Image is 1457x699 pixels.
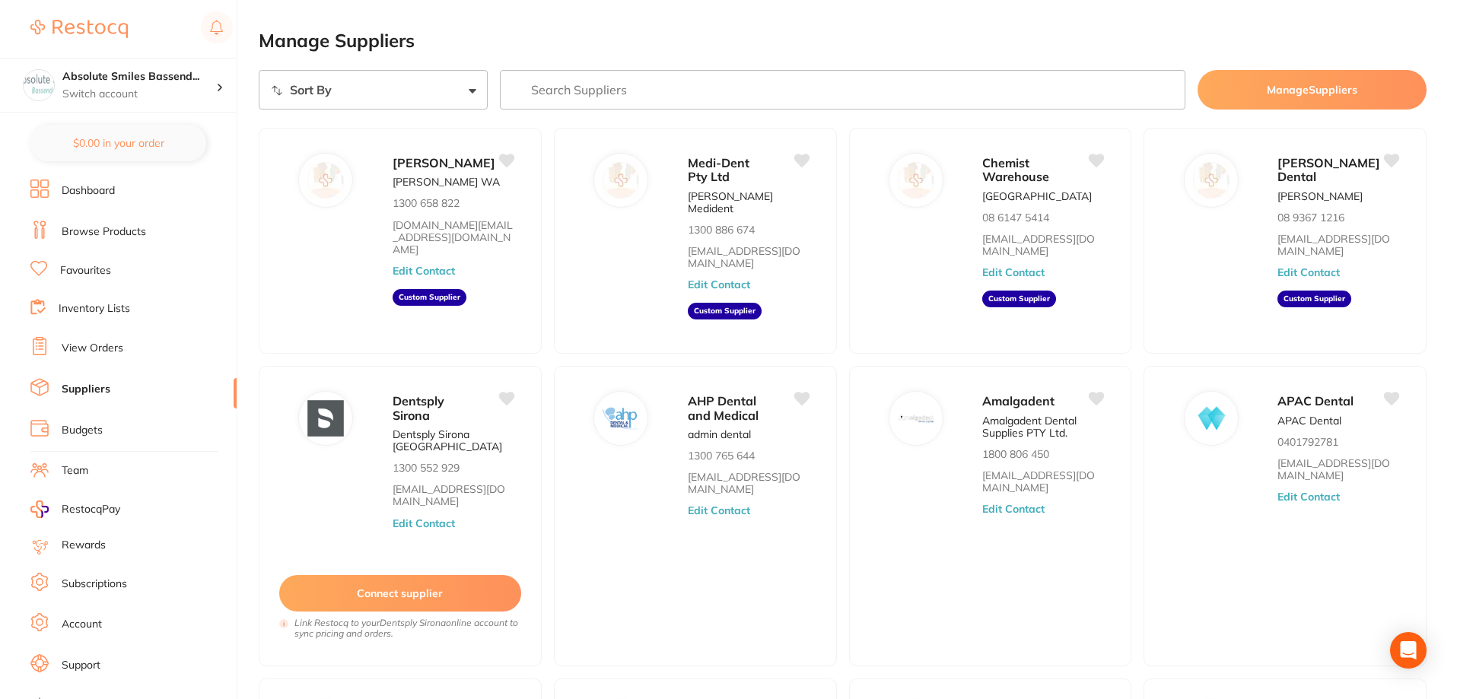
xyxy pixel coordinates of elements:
[393,393,444,422] span: Dentsply Sirona
[30,125,206,161] button: $0.00 in your order
[62,577,127,592] a: Subscriptions
[982,233,1103,257] a: [EMAIL_ADDRESS][DOMAIN_NAME]
[59,301,130,316] a: Inventory Lists
[393,428,514,453] p: Dentsply Sirona [GEOGRAPHIC_DATA]
[393,155,495,170] span: [PERSON_NAME]
[1193,401,1230,437] img: APAC Dental
[982,155,1049,184] span: Chemist Warehouse
[393,483,514,507] a: [EMAIL_ADDRESS][DOMAIN_NAME]
[30,500,120,518] a: RestocqPay
[279,575,521,612] button: Connect supplier
[982,415,1103,439] p: Amalgadent Dental Supplies PTY Ltd.
[294,618,521,639] i: Link Restocq to your Dentsply Sirona online account to sync pricing and orders.
[30,500,49,518] img: RestocqPay
[393,219,514,256] a: [DOMAIN_NAME][EMAIL_ADDRESS][DOMAIN_NAME]
[982,190,1092,202] p: [GEOGRAPHIC_DATA]
[1277,266,1340,278] button: Edit Contact
[1277,291,1351,307] aside: Custom Supplier
[1277,415,1341,427] p: APAC Dental
[982,211,1049,224] p: 08 6147 5414
[62,463,88,478] a: Team
[1277,436,1338,448] p: 0401792781
[688,504,750,516] button: Edit Contact
[393,289,466,306] aside: Custom Supplier
[982,469,1103,494] a: [EMAIL_ADDRESS][DOMAIN_NAME]
[1193,162,1230,199] img: Ray Purt Dental
[62,382,110,397] a: Suppliers
[1277,393,1354,408] span: APAC Dental
[62,423,103,438] a: Budgets
[62,69,216,84] h4: Absolute Smiles Bassendean
[30,20,128,38] img: Restocq Logo
[688,393,759,422] span: AHP Dental and Medical
[688,224,755,236] p: 1300 886 674
[1277,491,1340,503] button: Edit Contact
[688,190,809,214] p: [PERSON_NAME] Medident
[898,401,934,437] img: Amalgadent
[688,303,762,319] aside: Custom Supplier
[982,291,1056,307] aside: Custom Supplier
[688,245,809,269] a: [EMAIL_ADDRESS][DOMAIN_NAME]
[1277,211,1344,224] p: 08 9367 1216
[30,11,128,46] a: Restocq Logo
[688,471,809,495] a: [EMAIL_ADDRESS][DOMAIN_NAME]
[393,197,460,209] p: 1300 658 822
[62,341,123,356] a: View Orders
[62,183,115,199] a: Dashboard
[1198,70,1427,110] button: ManageSuppliers
[982,503,1045,515] button: Edit Contact
[393,176,500,188] p: [PERSON_NAME] WA
[1390,632,1427,669] div: Open Intercom Messenger
[1277,155,1380,184] span: [PERSON_NAME] Dental
[62,617,102,632] a: Account
[393,462,460,474] p: 1300 552 929
[393,517,455,529] button: Edit Contact
[308,401,345,437] img: Dentsply Sirona
[24,70,54,100] img: Absolute Smiles Bassendean
[1277,190,1363,202] p: [PERSON_NAME]
[308,162,345,199] img: Henry Schein Halas
[62,538,106,553] a: Rewards
[982,448,1049,460] p: 1800 806 450
[898,162,934,199] img: Chemist Warehouse
[688,155,749,184] span: Medi-Dent Pty Ltd
[62,502,120,517] span: RestocqPay
[1277,233,1398,257] a: [EMAIL_ADDRESS][DOMAIN_NAME]
[982,393,1055,408] span: Amalgadent
[603,401,639,437] img: AHP Dental and Medical
[500,70,1186,110] input: Search Suppliers
[688,450,755,462] p: 1300 765 644
[982,266,1045,278] button: Edit Contact
[62,224,146,240] a: Browse Products
[393,265,455,277] button: Edit Contact
[60,263,111,278] a: Favourites
[259,30,1427,52] h2: Manage Suppliers
[1277,457,1398,481] a: [EMAIL_ADDRESS][DOMAIN_NAME]
[688,428,751,440] p: admin dental
[688,278,750,291] button: Edit Contact
[62,658,100,673] a: Support
[603,162,639,199] img: Medi-Dent Pty Ltd
[62,87,216,102] p: Switch account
